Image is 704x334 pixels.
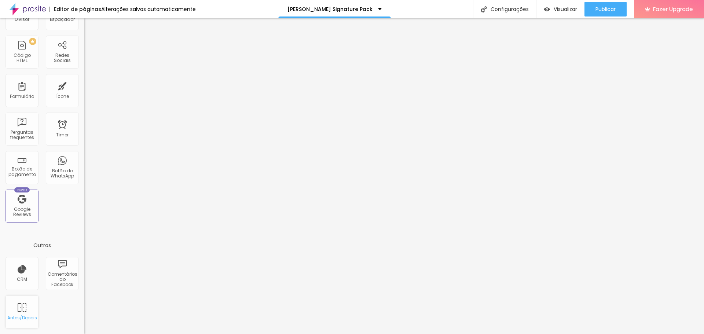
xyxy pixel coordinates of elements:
[17,277,27,282] div: CRM
[536,2,584,16] button: Visualizar
[7,315,36,320] div: Antes/Depois
[554,6,577,12] span: Visualizar
[544,6,550,12] img: view-1.svg
[7,53,36,63] div: Código HTML
[50,17,75,22] div: Espaçador
[287,7,373,12] p: [PERSON_NAME] Signature Pack
[7,130,36,140] div: Perguntas frequentes
[653,6,693,12] span: Fazer Upgrade
[48,168,77,179] div: Botão do WhatsApp
[48,272,77,287] div: Comentários do Facebook
[49,7,101,12] div: Editor de páginas
[595,6,616,12] span: Publicar
[84,18,704,334] iframe: Editor
[101,7,196,12] div: Alterações salvas automaticamente
[48,53,77,63] div: Redes Sociais
[7,166,36,177] div: Botão de pagamento
[56,94,69,99] div: Ícone
[10,94,34,99] div: Formulário
[481,6,487,12] img: Icone
[56,132,69,137] div: Timer
[7,207,36,217] div: Google Reviews
[14,187,30,192] div: Novo
[584,2,627,16] button: Publicar
[15,17,29,22] div: Divisor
